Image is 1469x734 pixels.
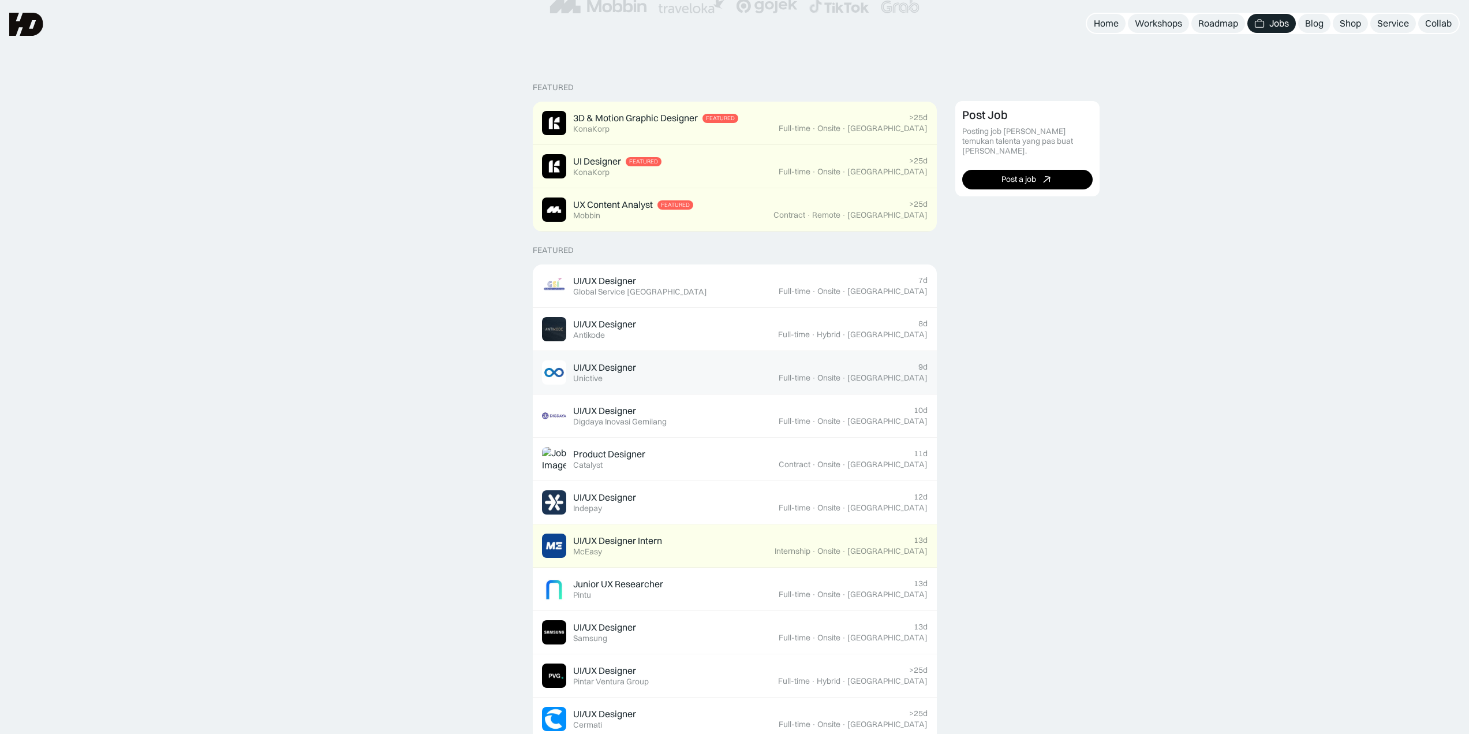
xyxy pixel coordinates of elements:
div: UX Content Analyst [573,199,653,211]
div: · [812,416,816,426]
div: [GEOGRAPHIC_DATA] [847,633,928,643]
div: KonaKorp [573,124,610,134]
a: Shop [1333,14,1368,33]
div: · [842,416,846,426]
div: [GEOGRAPHIC_DATA] [847,546,928,556]
div: Pintar Ventura Group [573,677,649,687]
img: Job Image [542,707,566,731]
div: Onsite [817,720,840,729]
div: 8d [918,319,928,329]
div: Digdaya Inovasi Gemilang [573,417,667,427]
div: Internship [775,546,810,556]
a: Job ImageUI DesignerFeaturedKonaKorp>25dFull-time·Onsite·[GEOGRAPHIC_DATA] [533,145,937,188]
div: UI/UX Designer [573,621,636,634]
div: · [842,503,846,513]
div: >25d [909,665,928,675]
div: · [842,676,846,686]
a: Jobs [1247,14,1296,33]
div: Onsite [817,546,840,556]
div: Onsite [817,460,840,470]
div: Featured [533,83,574,92]
div: Indepay [573,504,602,513]
div: Onsite [817,590,840,599]
div: [GEOGRAPHIC_DATA] [847,590,928,599]
div: 12d [914,492,928,502]
div: · [812,590,816,599]
div: Post a job [1001,174,1036,184]
div: · [842,167,846,177]
img: Job Image [542,274,566,298]
div: [GEOGRAPHIC_DATA] [847,373,928,383]
a: Blog [1298,14,1330,33]
div: Full-time [778,676,810,686]
div: Full-time [779,590,810,599]
div: Junior UX Researcher [573,578,663,590]
div: Full-time [779,503,810,513]
div: UI/UX Designer [573,318,636,330]
div: · [812,286,816,296]
div: Catalyst [573,460,603,470]
div: >25d [909,709,928,718]
div: Full-time [779,720,810,729]
div: Full-time [779,373,810,383]
a: Job ImageProduct DesignerCatalyst11dContract·Onsite·[GEOGRAPHIC_DATA] [533,438,937,481]
div: Onsite [817,124,840,133]
img: Job Image [542,534,566,558]
div: [GEOGRAPHIC_DATA] [847,210,928,220]
img: Job Image [542,317,566,341]
div: Onsite [817,416,840,426]
div: · [812,373,816,383]
div: 13d [914,622,928,632]
img: Job Image [542,620,566,644]
div: [GEOGRAPHIC_DATA] [847,167,928,177]
div: [GEOGRAPHIC_DATA] [847,286,928,296]
div: 9d [918,362,928,372]
div: Contract [773,210,805,220]
a: Job ImageUI/UX DesignerGlobal Service [GEOGRAPHIC_DATA]7dFull-time·Onsite·[GEOGRAPHIC_DATA] [533,264,937,308]
div: UI/UX Designer [573,665,636,677]
div: UI/UX Designer Intern [573,535,662,547]
img: Job Image [542,111,566,135]
div: · [812,546,816,556]
div: Antikode [573,330,605,340]
img: Job Image [542,154,566,178]
div: · [842,286,846,296]
div: · [842,124,846,133]
div: Unictive [573,374,603,383]
div: 10d [914,405,928,415]
div: · [842,633,846,643]
div: McEasy [573,547,602,557]
div: · [806,210,811,220]
div: · [842,373,846,383]
div: UI Designer [573,155,621,167]
div: · [842,720,846,729]
div: Samsung [573,634,607,643]
a: Job ImageUX Content AnalystFeaturedMobbin>25dContract·Remote·[GEOGRAPHIC_DATA] [533,188,937,232]
div: · [842,590,846,599]
div: Onsite [817,373,840,383]
div: Workshops [1135,17,1182,29]
div: Pintu [573,590,591,600]
a: Job ImageUI/UX DesignerIndepay12dFull-time·Onsite·[GEOGRAPHIC_DATA] [533,481,937,524]
a: Home [1087,14,1126,33]
div: UI/UX Designer [573,275,636,287]
div: Posting job [PERSON_NAME] temukan talenta yang pas buat [PERSON_NAME]. [962,126,1093,155]
div: >25d [909,156,928,166]
div: [GEOGRAPHIC_DATA] [847,676,928,686]
div: Full-time [779,124,810,133]
div: · [811,330,816,340]
div: Cermati [573,720,602,730]
img: Job Image [542,404,566,428]
div: [GEOGRAPHIC_DATA] [847,503,928,513]
div: [GEOGRAPHIC_DATA] [847,330,928,340]
div: Featured [706,115,735,122]
div: Post Job [962,108,1008,122]
div: Service [1377,17,1409,29]
div: UI/UX Designer [573,405,636,417]
div: >25d [909,113,928,122]
div: Product Designer [573,448,645,460]
div: Remote [812,210,840,220]
a: Job ImageUI/UX DesignerAntikode8dFull-time·Hybrid·[GEOGRAPHIC_DATA] [533,308,937,351]
div: Onsite [817,167,840,177]
div: Full-time [779,633,810,643]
